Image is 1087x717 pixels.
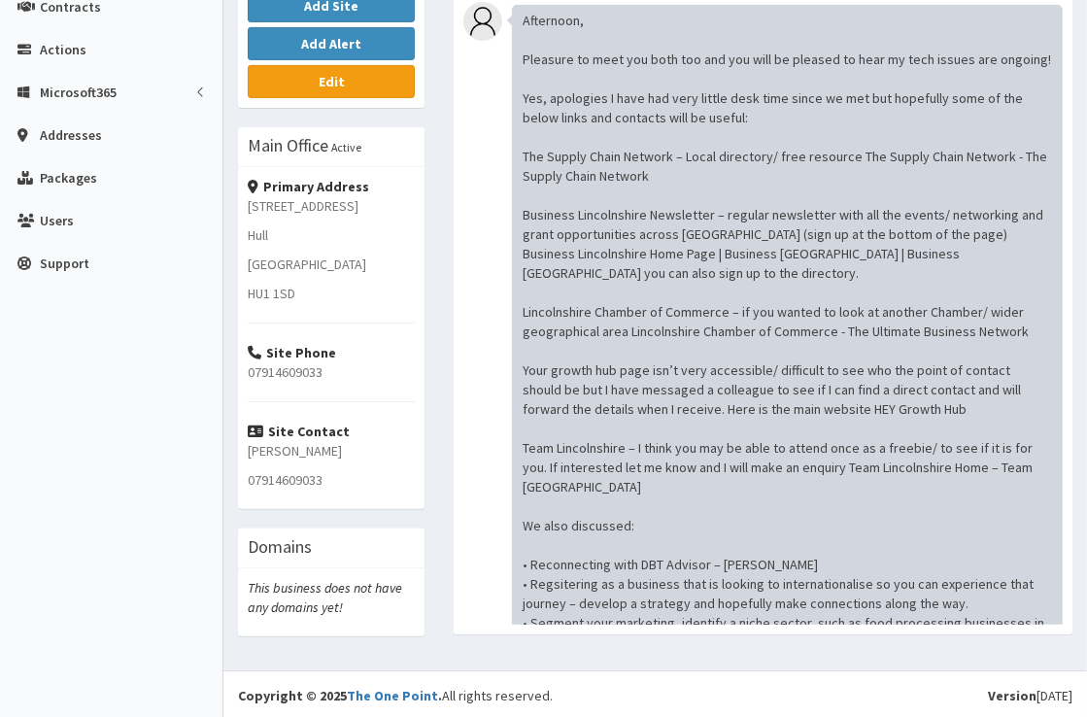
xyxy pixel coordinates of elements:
p: [GEOGRAPHIC_DATA] [248,255,415,274]
p: 07914609033 [248,362,415,382]
span: Microsoft365 [40,84,117,101]
strong: Primary Address [248,178,369,195]
h3: Main Office [248,137,328,154]
button: Add Alert [248,27,415,60]
strong: Site Phone [248,344,336,361]
span: Support [40,255,89,272]
span: Actions [40,41,86,58]
b: Add Alert [301,35,361,52]
strong: Site Contact [248,423,350,440]
a: Edit [248,65,415,98]
p: 07914609033 [248,470,415,490]
a: The One Point [347,687,438,704]
small: Active [331,140,361,154]
span: Addresses [40,126,102,144]
p: HU1 1SD [248,284,415,303]
h3: Domains [248,538,312,556]
div: [DATE] [988,686,1072,705]
b: Edit [319,73,345,90]
p: Hull [248,225,415,245]
b: Version [988,687,1036,704]
i: This business does not have any domains yet! [248,579,402,616]
p: [PERSON_NAME] [248,441,415,461]
span: Packages [40,169,97,187]
p: [STREET_ADDRESS] [248,196,415,216]
span: Users [40,212,74,229]
strong: Copyright © 2025 . [238,687,442,704]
